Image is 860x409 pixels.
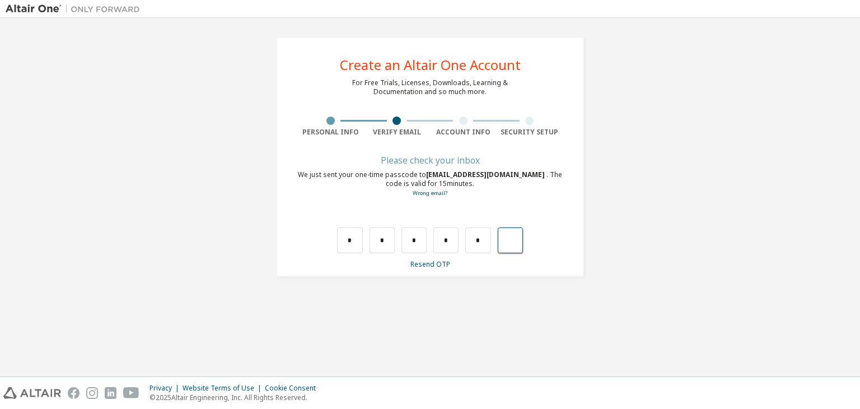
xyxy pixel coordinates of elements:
span: [EMAIL_ADDRESS][DOMAIN_NAME] [426,170,546,179]
img: facebook.svg [68,387,80,399]
a: Resend OTP [410,259,450,269]
img: Altair One [6,3,146,15]
div: For Free Trials, Licenses, Downloads, Learning & Documentation and so much more. [352,78,508,96]
div: Account Info [430,128,497,137]
div: We just sent your one-time passcode to . The code is valid for 15 minutes. [297,170,563,198]
div: Create an Altair One Account [340,58,521,72]
img: altair_logo.svg [3,387,61,399]
div: Verify Email [364,128,431,137]
img: youtube.svg [123,387,139,399]
div: Security Setup [497,128,563,137]
div: Cookie Consent [265,384,322,393]
a: Go back to the registration form [413,189,447,197]
div: Please check your inbox [297,157,563,164]
img: instagram.svg [86,387,98,399]
div: Personal Info [297,128,364,137]
div: Privacy [149,384,183,393]
div: Website Terms of Use [183,384,265,393]
img: linkedin.svg [105,387,116,399]
p: © 2025 Altair Engineering, Inc. All Rights Reserved. [149,393,322,402]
